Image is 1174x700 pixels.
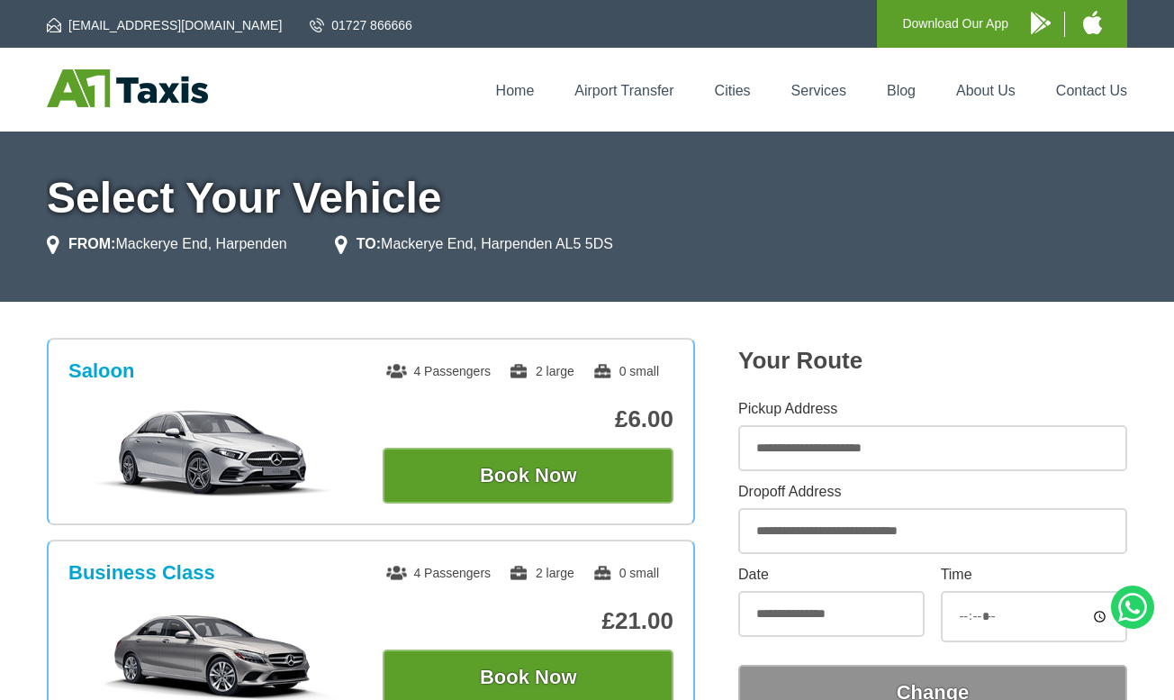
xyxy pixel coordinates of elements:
[1031,12,1051,34] img: A1 Taxis Android App
[509,566,574,580] span: 2 large
[592,364,659,378] span: 0 small
[738,485,1127,499] label: Dropoff Address
[738,347,1127,375] h2: Your Route
[738,568,925,582] label: Date
[47,233,287,255] li: Mackerye End, Harpenden
[574,83,673,98] a: Airport Transfer
[68,236,115,251] strong: FROM:
[386,566,491,580] span: 4 Passengers
[509,364,574,378] span: 2 large
[68,359,134,383] h3: Saloon
[496,83,535,98] a: Home
[47,16,282,34] a: [EMAIL_ADDRESS][DOMAIN_NAME]
[791,83,846,98] a: Services
[1056,83,1127,98] a: Contact Us
[715,83,751,98] a: Cities
[738,402,1127,416] label: Pickup Address
[887,83,916,98] a: Blog
[78,610,349,700] img: Business Class
[386,364,491,378] span: 4 Passengers
[383,405,673,433] p: £6.00
[68,561,215,585] h3: Business Class
[902,13,1008,35] p: Download Our App
[78,408,349,498] img: Saloon
[383,607,673,635] p: £21.00
[335,233,613,255] li: Mackerye End, Harpenden AL5 5DS
[592,566,659,580] span: 0 small
[47,69,208,107] img: A1 Taxis St Albans LTD
[941,568,1127,582] label: Time
[357,236,381,251] strong: TO:
[383,448,673,504] button: Book Now
[1083,11,1102,34] img: A1 Taxis iPhone App
[47,177,1127,220] h1: Select Your Vehicle
[956,83,1016,98] a: About Us
[310,16,412,34] a: 01727 866666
